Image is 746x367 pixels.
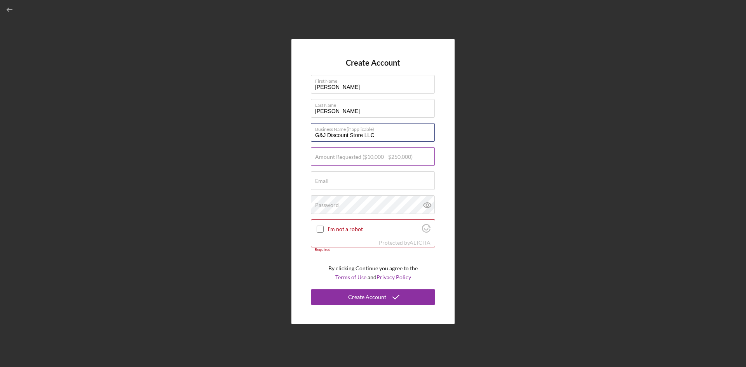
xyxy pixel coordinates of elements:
label: Last Name [315,99,435,108]
label: Password [315,202,339,208]
h4: Create Account [346,58,400,67]
label: Email [315,178,329,184]
a: Privacy Policy [376,274,411,280]
div: Required [311,247,435,252]
div: Create Account [348,289,386,305]
a: Terms of Use [335,274,366,280]
a: Visit Altcha.org [410,239,431,246]
label: Amount Requested ($10,000 - $250,000) [315,154,413,160]
div: Protected by [379,240,431,246]
button: Create Account [311,289,435,305]
p: By clicking Continue you agree to the and [328,264,418,282]
a: Visit Altcha.org [422,227,431,234]
label: Business Name (if applicable) [315,123,435,132]
label: I'm not a robot [328,226,420,232]
label: First Name [315,75,435,84]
